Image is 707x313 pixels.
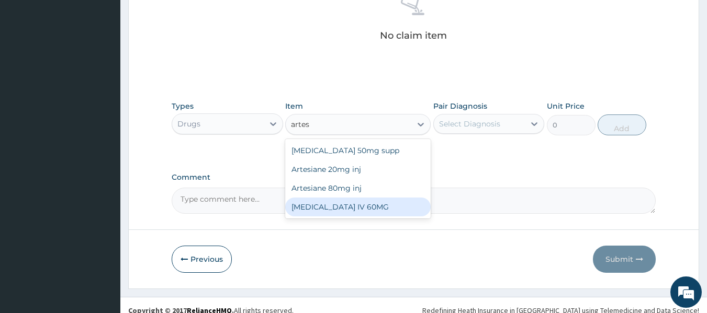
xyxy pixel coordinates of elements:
div: [MEDICAL_DATA] 50mg supp [285,141,431,160]
p: No claim item [380,30,447,41]
div: Artesiane 80mg inj [285,179,431,198]
img: d_794563401_company_1708531726252_794563401 [19,52,42,78]
button: Add [598,114,646,135]
label: Pair Diagnosis [433,101,487,111]
div: [MEDICAL_DATA] IV 60MG [285,198,431,216]
label: Types [172,102,194,111]
label: Item [285,101,303,111]
span: We're online! [61,91,144,197]
div: Artesiane 20mg inj [285,160,431,179]
div: Minimize live chat window [172,5,197,30]
label: Comment [172,173,656,182]
div: Drugs [177,119,200,129]
div: Select Diagnosis [439,119,500,129]
button: Submit [593,246,656,273]
label: Unit Price [547,101,585,111]
textarea: Type your message and hit 'Enter' [5,205,199,241]
div: Chat with us now [54,59,176,72]
button: Previous [172,246,232,273]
